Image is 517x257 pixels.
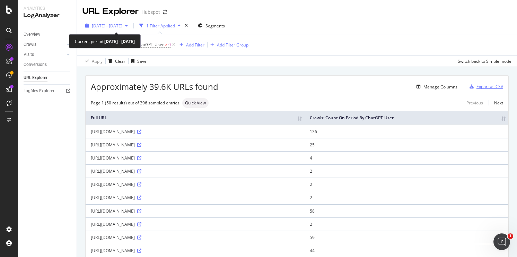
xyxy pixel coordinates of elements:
[305,204,508,217] td: 58
[177,41,204,49] button: Add Filter
[115,58,125,64] div: Clear
[489,98,503,108] a: Next
[217,42,248,48] div: Add Filter Group
[455,55,511,67] button: Switch back to Simple mode
[195,20,228,31] button: Segments
[305,244,508,257] td: 44
[91,208,299,214] div: [URL][DOMAIN_NAME]
[305,231,508,244] td: 59
[129,55,147,67] button: Save
[92,23,122,29] span: [DATE] - [DATE]
[91,155,299,161] div: [URL][DOMAIN_NAME]
[305,164,508,178] td: 2
[82,6,139,17] div: URL Explorer
[24,51,34,58] div: Visits
[508,233,513,239] span: 1
[24,87,72,95] a: Logfiles Explorer
[91,181,299,187] div: [URL][DOMAIN_NAME]
[91,221,299,227] div: [URL][DOMAIN_NAME]
[24,87,54,95] div: Logfiles Explorer
[458,58,511,64] div: Switch back to Simple mode
[75,37,135,45] div: Current period:
[493,233,510,250] iframe: Intercom live chat
[423,84,457,90] div: Manage Columns
[165,42,167,48] span: >
[24,74,72,82] a: URL Explorer
[168,40,171,50] span: 0
[24,41,65,48] a: Crawls
[137,20,183,31] button: 1 Filter Applied
[305,138,508,151] td: 25
[24,31,72,38] a: Overview
[91,168,299,174] div: [URL][DOMAIN_NAME]
[305,178,508,191] td: 2
[24,74,47,82] div: URL Explorer
[146,23,175,29] div: 1 Filter Applied
[414,83,457,91] button: Manage Columns
[91,234,299,240] div: [URL][DOMAIN_NAME]
[24,11,71,19] div: LogAnalyzer
[305,111,508,125] th: Crawls: Count On Period By ChatGPT-User: activate to sort column ascending
[205,23,225,29] span: Segments
[467,81,503,92] button: Export as CSV
[476,84,503,89] div: Export as CSV
[82,20,131,31] button: [DATE] - [DATE]
[305,151,508,164] td: 4
[208,41,248,49] button: Add Filter Group
[24,31,40,38] div: Overview
[163,10,167,15] div: arrow-right-arrow-left
[24,61,72,68] a: Conversions
[186,42,204,48] div: Add Filter
[24,51,65,58] a: Visits
[305,125,508,138] td: 136
[91,100,179,106] div: Page 1 (50 results) out of 396 sampled entries
[104,38,135,44] b: [DATE] - [DATE]
[305,217,508,231] td: 2
[24,6,71,11] div: Analytics
[141,9,160,16] div: Hubspot
[92,58,103,64] div: Apply
[91,81,218,93] span: Approximately 39.6K URLs found
[24,61,47,68] div: Conversions
[137,58,147,64] div: Save
[183,22,189,29] div: times
[91,195,299,200] div: [URL][DOMAIN_NAME]
[106,55,125,67] button: Clear
[82,55,103,67] button: Apply
[185,101,206,105] span: Quick View
[91,129,299,135] div: [URL][DOMAIN_NAME]
[91,142,299,148] div: [URL][DOMAIN_NAME]
[86,111,305,125] th: Full URL: activate to sort column ascending
[182,98,209,108] div: neutral label
[24,41,36,48] div: Crawls
[91,248,299,254] div: [URL][DOMAIN_NAME]
[305,191,508,204] td: 2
